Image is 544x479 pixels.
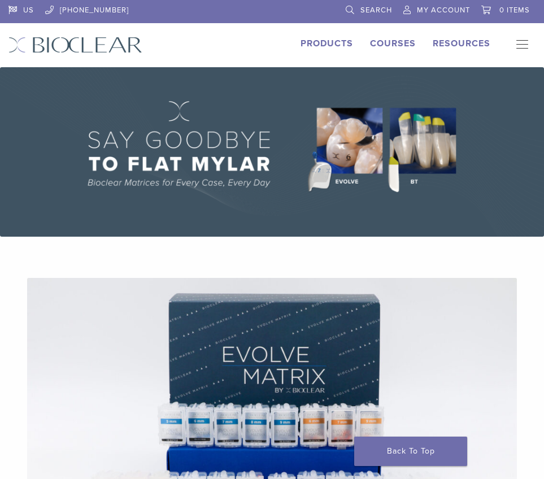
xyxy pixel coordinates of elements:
a: Courses [370,38,416,49]
a: Products [301,38,353,49]
span: My Account [417,6,470,15]
span: 0 items [499,6,530,15]
nav: Primary Navigation [507,37,536,54]
a: Back To Top [354,437,467,466]
a: Resources [433,38,490,49]
span: Search [360,6,392,15]
img: Bioclear [8,37,142,53]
